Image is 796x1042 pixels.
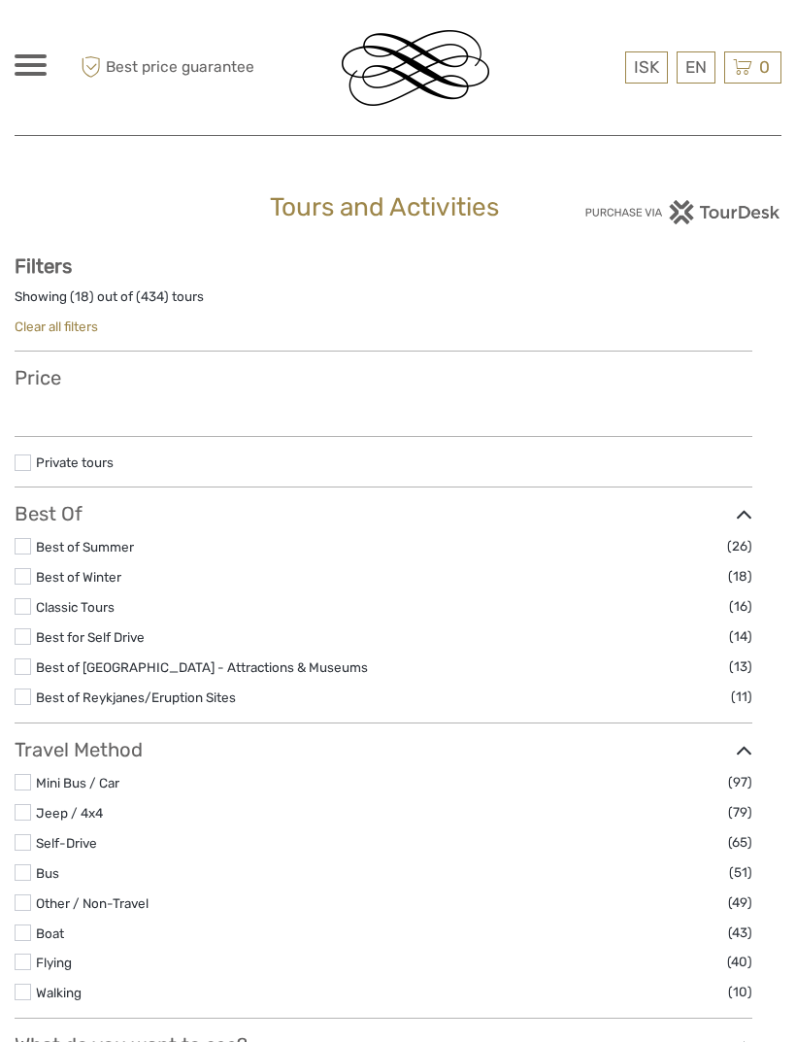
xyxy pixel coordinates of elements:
div: EN [677,51,715,84]
a: Classic Tours [36,599,115,615]
a: Jeep / 4x4 [36,805,103,821]
img: Reykjavik Residence [342,30,489,106]
span: (97) [728,771,752,793]
span: (49) [728,891,752,914]
a: Best of Summer [36,539,134,555]
span: (43) [728,922,752,944]
label: 18 [75,287,89,306]
span: (11) [731,686,752,708]
span: (13) [729,655,752,678]
span: (79) [728,801,752,824]
span: (26) [727,535,752,557]
h3: Price [15,366,752,389]
a: Self-Drive [36,835,97,851]
a: Best of Reykjanes/Eruption Sites [36,689,236,705]
h3: Travel Method [15,738,752,761]
h3: Best Of [15,502,752,525]
a: Flying [36,955,72,970]
strong: Filters [15,254,72,278]
span: ISK [634,57,659,77]
a: Boat [36,925,64,941]
a: Mini Bus / Car [36,775,119,790]
a: Clear all filters [15,319,98,334]
a: Best of Winter [36,569,121,585]
div: Showing ( ) out of ( ) tours [15,287,752,318]
a: Other / Non-Travel [36,895,149,911]
span: 0 [756,57,773,77]
span: Best price guarantee [76,51,254,84]
span: (14) [729,625,752,648]
img: PurchaseViaTourDesk.png [584,200,781,224]
h1: Tours and Activities [270,192,525,223]
a: Private tours [36,454,114,470]
span: (51) [729,861,752,884]
label: 434 [141,287,164,306]
span: (40) [727,951,752,973]
a: Walking [36,985,82,1000]
span: (16) [729,595,752,618]
span: (65) [728,831,752,854]
a: Bus [36,865,59,881]
a: Best for Self Drive [36,629,145,645]
span: (18) [728,565,752,588]
a: Best of [GEOGRAPHIC_DATA] - Attractions & Museums [36,659,368,675]
span: (10) [728,981,752,1003]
